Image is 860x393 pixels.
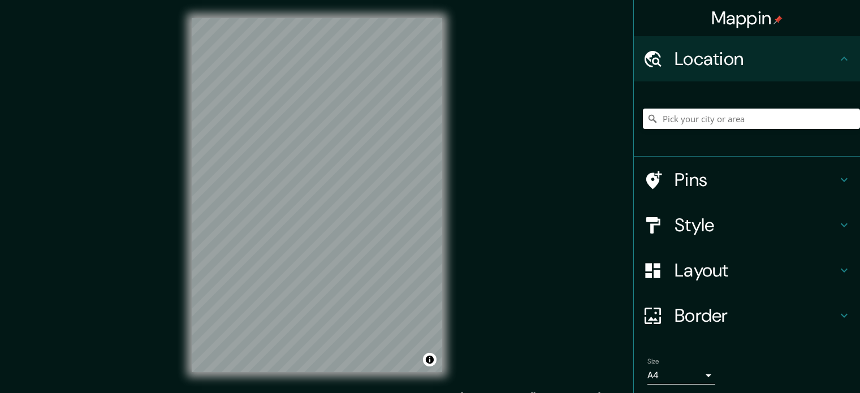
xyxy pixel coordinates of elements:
canvas: Map [192,18,442,372]
label: Size [647,357,659,366]
div: A4 [647,366,715,385]
img: pin-icon.png [773,15,783,24]
h4: Layout [675,259,837,282]
h4: Mappin [711,7,783,29]
h4: Border [675,304,837,327]
div: Pins [634,157,860,202]
iframe: Help widget launcher [759,349,848,381]
div: Layout [634,248,860,293]
h4: Location [675,47,837,70]
input: Pick your city or area [643,109,860,129]
div: Border [634,293,860,338]
h4: Style [675,214,837,236]
h4: Pins [675,169,837,191]
button: Toggle attribution [423,353,437,366]
div: Style [634,202,860,248]
div: Location [634,36,860,81]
